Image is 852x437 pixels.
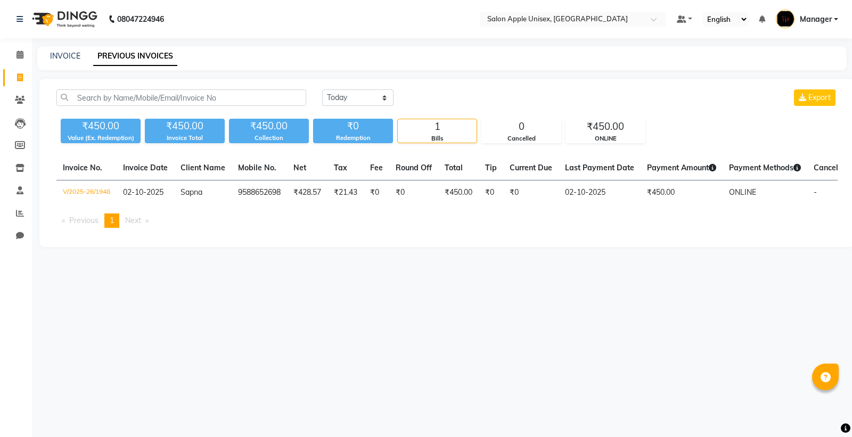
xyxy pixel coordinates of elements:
[364,180,389,205] td: ₹0
[729,187,756,197] span: ONLINE
[117,4,164,34] b: 08047224946
[389,180,438,205] td: ₹0
[56,89,306,106] input: Search by Name/Mobile/Email/Invoice No
[293,163,306,172] span: Net
[232,180,287,205] td: 9588652698
[69,216,99,225] span: Previous
[229,119,309,134] div: ₹450.00
[123,187,163,197] span: 02-10-2025
[181,163,225,172] span: Client Name
[50,51,80,61] a: INVOICE
[800,14,832,25] span: Manager
[482,119,561,134] div: 0
[110,216,114,225] span: 1
[807,394,841,426] iframe: chat widget
[565,163,634,172] span: Last Payment Date
[794,89,835,106] button: Export
[647,163,716,172] span: Payment Amount
[63,163,102,172] span: Invoice No.
[313,119,393,134] div: ₹0
[145,134,225,143] div: Invoice Total
[566,119,645,134] div: ₹450.00
[438,180,479,205] td: ₹450.00
[485,163,497,172] span: Tip
[503,180,559,205] td: ₹0
[370,163,383,172] span: Fee
[61,119,141,134] div: ₹450.00
[482,134,561,143] div: Cancelled
[61,134,141,143] div: Value (Ex. Redemption)
[238,163,276,172] span: Mobile No.
[396,163,432,172] span: Round Off
[56,180,117,205] td: V/2025-26/1948
[776,10,794,28] img: Manager
[181,187,202,197] span: Sapna
[398,134,477,143] div: Bills
[566,134,645,143] div: ONLINE
[445,163,463,172] span: Total
[313,134,393,143] div: Redemption
[641,180,723,205] td: ₹450.00
[729,163,801,172] span: Payment Methods
[398,119,477,134] div: 1
[327,180,364,205] td: ₹21.43
[479,180,503,205] td: ₹0
[808,93,831,102] span: Export
[229,134,309,143] div: Collection
[334,163,347,172] span: Tax
[559,180,641,205] td: 02-10-2025
[27,4,100,34] img: logo
[123,163,168,172] span: Invoice Date
[56,213,838,228] nav: Pagination
[814,187,817,197] span: -
[145,119,225,134] div: ₹450.00
[510,163,552,172] span: Current Due
[125,216,141,225] span: Next
[93,47,177,66] a: PREVIOUS INVOICES
[287,180,327,205] td: ₹428.57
